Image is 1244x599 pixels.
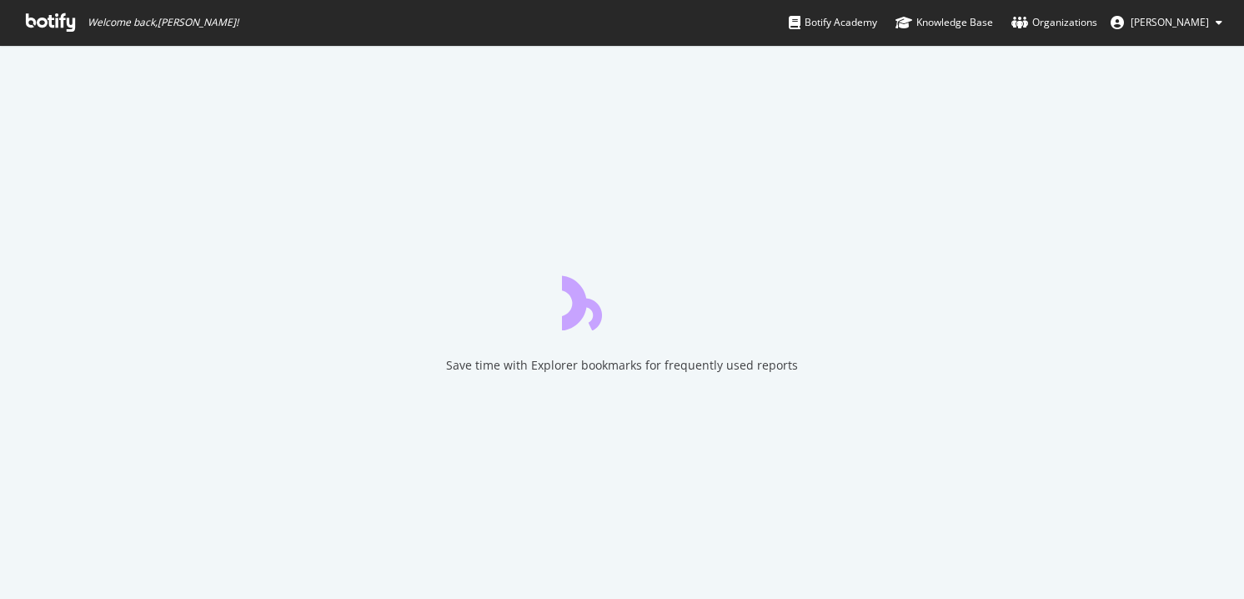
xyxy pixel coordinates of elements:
div: animation [562,270,682,330]
div: Botify Academy [789,14,877,31]
div: Knowledge Base [895,14,993,31]
div: Organizations [1011,14,1097,31]
span: Welcome back, [PERSON_NAME] ! [88,16,238,29]
div: Save time with Explorer bookmarks for frequently used reports [446,357,798,374]
button: [PERSON_NAME] [1097,9,1236,36]
span: Bradley Sanders [1131,15,1209,29]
